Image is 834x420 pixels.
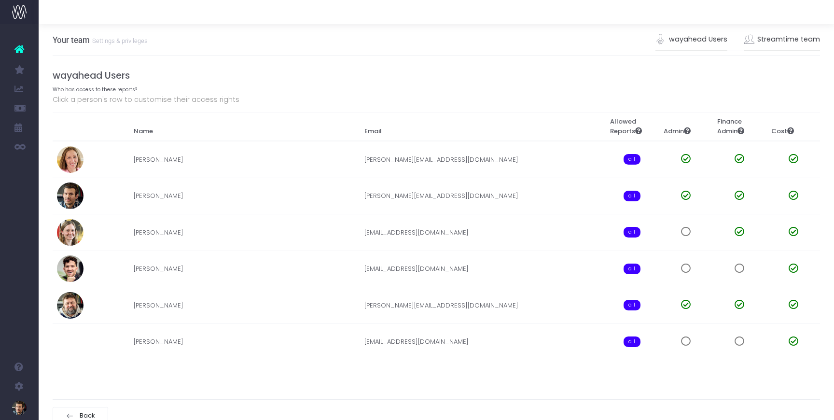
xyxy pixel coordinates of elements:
td: [EMAIL_ADDRESS][DOMAIN_NAME] [360,323,605,360]
img: profile_images [57,328,83,355]
img: profile_images [57,146,83,173]
img: profile_images [57,292,83,319]
td: [PERSON_NAME][EMAIL_ADDRESS][DOMAIN_NAME] [360,287,605,324]
h4: wayahead Users [53,70,820,81]
img: profile_images [57,255,83,282]
td: [EMAIL_ADDRESS][DOMAIN_NAME] [360,251,605,287]
span: Back [77,412,96,420]
td: [PERSON_NAME] [129,178,360,214]
td: [PERSON_NAME][EMAIL_ADDRESS][DOMAIN_NAME] [360,141,605,178]
td: [PERSON_NAME][EMAIL_ADDRESS][DOMAIN_NAME] [360,178,605,214]
small: Settings & privileges [90,35,148,45]
th: Email [360,112,605,141]
a: Streamtime team [744,28,820,51]
img: profile_images [57,219,83,246]
span: all [624,227,640,238]
th: Finance Admin [713,112,766,141]
th: Cost [766,112,820,141]
span: all [624,336,640,347]
small: Who has access to these reports? [53,84,137,93]
span: all [624,154,640,165]
span: all [624,264,640,274]
span: all [624,300,640,310]
img: profile_images [57,182,83,209]
th: Admin [659,112,712,141]
td: [PERSON_NAME] [129,251,360,287]
a: wayahead Users [655,28,727,51]
span: all [624,191,640,201]
td: [PERSON_NAME] [129,214,360,251]
th: Name [129,112,360,141]
p: Click a person's row to customise their access rights [53,94,820,105]
td: [PERSON_NAME] [129,323,360,360]
h3: Your team [53,35,148,45]
th: Allowed Reports [605,112,659,141]
td: [EMAIL_ADDRESS][DOMAIN_NAME] [360,214,605,251]
img: images/default_profile_image.png [12,401,27,415]
td: [PERSON_NAME] [129,287,360,324]
td: [PERSON_NAME] [129,141,360,178]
